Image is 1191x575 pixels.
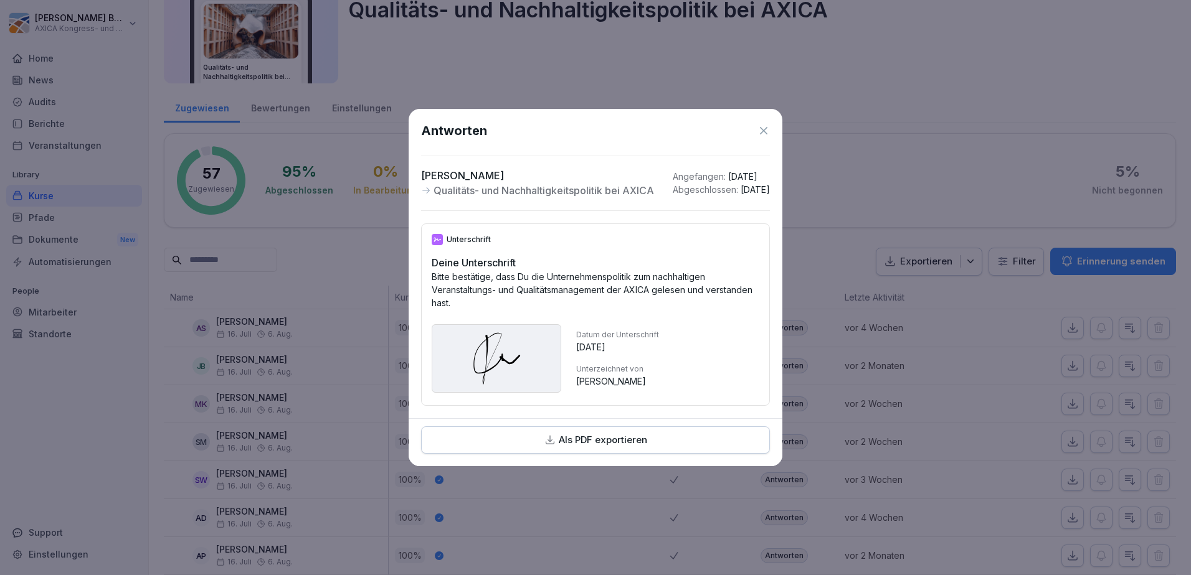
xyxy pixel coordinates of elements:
p: Unterschrift [447,234,491,245]
p: [DATE] [576,340,659,353]
h1: Antworten [421,121,487,140]
p: Bitte bestätige, dass Du die Unternehmenspolitik zum nachhaltigen Veranstaltungs- und Qualitätsma... [432,270,759,309]
p: [PERSON_NAME] [421,168,654,183]
p: Als PDF exportieren [559,433,647,447]
span: [DATE] [728,171,757,182]
span: [DATE] [741,184,770,195]
img: dfqtdw6bq6xehws4ghfaabsi.svg [437,330,556,387]
button: Als PDF exportieren [421,426,770,454]
p: Qualitäts- und Nachhaltigkeitspolitik bei AXICA [434,183,654,198]
h2: Deine Unterschrift [432,255,759,270]
p: Abgeschlossen : [673,183,770,196]
p: Datum der Unterschrift [576,329,659,340]
p: Unterzeichnet von [576,363,659,375]
p: [PERSON_NAME] [576,375,659,388]
p: Angefangen : [673,170,770,183]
